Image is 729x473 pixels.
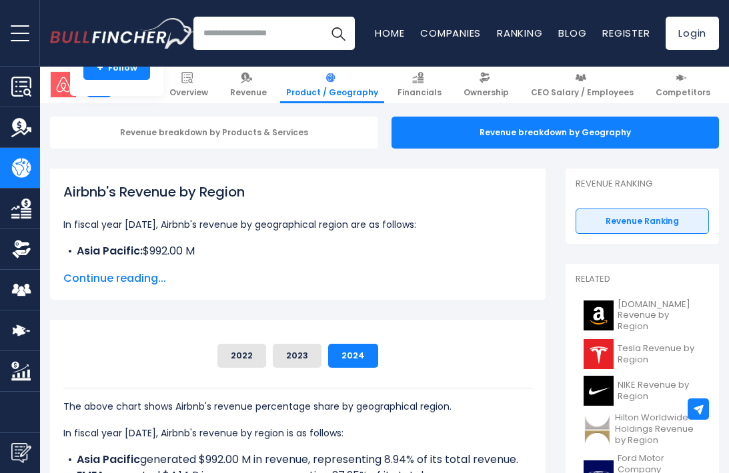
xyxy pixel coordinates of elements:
[602,26,650,40] a: Register
[618,299,701,333] span: [DOMAIN_NAME] Revenue by Region
[650,67,716,103] a: Competitors
[584,376,614,406] img: NKE logo
[63,452,532,468] li: generated $992.00 M in revenue, representing 8.94% of its total revenue.
[50,117,378,149] div: Revenue breakdown by Products & Services
[576,179,709,190] p: Revenue Ranking
[666,17,719,50] a: Login
[618,343,701,366] span: Tesla Revenue by Region
[230,87,267,98] span: Revenue
[11,239,31,259] img: Ownership
[584,339,614,369] img: TSLA logo
[576,336,709,372] a: Tesla Revenue by Region
[576,409,709,450] a: Hilton Worldwide Holdings Revenue by Region
[464,87,509,98] span: Ownership
[497,26,542,40] a: Ranking
[321,17,355,50] button: Search
[50,18,194,49] img: Bullfincher logo
[584,414,611,444] img: HLT logo
[656,87,710,98] span: Competitors
[576,296,709,336] a: [DOMAIN_NAME] Revenue by Region
[558,26,586,40] a: Blog
[375,26,404,40] a: Home
[77,452,140,467] b: Asia Pacific
[392,67,448,103] a: Financials
[420,26,481,40] a: Companies
[286,87,378,98] span: Product / Geography
[77,243,143,258] b: Asia Pacific:
[63,259,532,275] li: $4.14 B
[525,67,640,103] a: CEO Salary / Employees
[63,182,532,202] h1: Airbnb's Revenue by Region
[83,57,150,81] a: +Follow
[217,344,266,368] button: 2022
[576,209,709,234] a: Revenue Ranking
[63,270,532,286] span: Continue reading...
[458,67,515,103] a: Ownership
[169,87,208,98] span: Overview
[576,372,709,409] a: NIKE Revenue by Region
[576,274,709,285] p: Related
[273,344,321,368] button: 2023
[328,344,378,368] button: 2024
[97,62,103,74] strong: +
[63,425,532,441] p: In fiscal year [DATE], Airbnb's revenue by region is as follows:
[280,67,384,103] a: Product / Geography
[615,412,701,446] span: Hilton Worldwide Holdings Revenue by Region
[77,259,107,274] b: EMEA:
[618,380,701,402] span: NIKE Revenue by Region
[50,18,193,49] a: Go to homepage
[584,300,614,330] img: AMZN logo
[63,243,532,259] li: $992.00 M
[63,217,532,233] p: In fiscal year [DATE], Airbnb's revenue by geographical region are as follows:
[398,87,442,98] span: Financials
[224,67,273,103] a: Revenue
[63,398,532,414] p: The above chart shows Airbnb's revenue percentage share by geographical region.
[531,87,634,98] span: CEO Salary / Employees
[163,67,214,103] a: Overview
[392,117,720,149] div: Revenue breakdown by Geography
[51,72,76,97] img: ABNB logo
